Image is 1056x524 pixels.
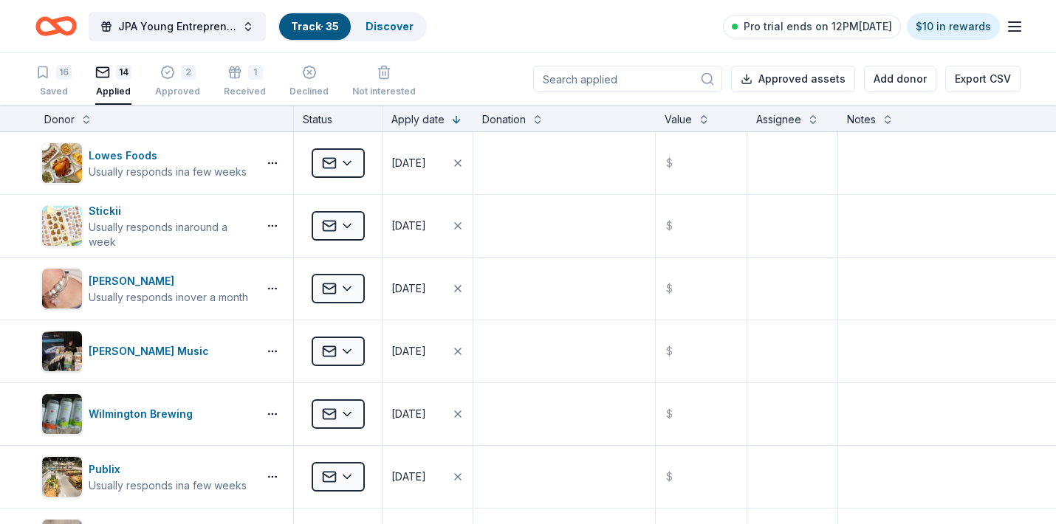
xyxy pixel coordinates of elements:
[289,59,329,105] button: Declined
[155,59,200,105] button: 2Approved
[756,111,801,128] div: Assignee
[289,86,329,97] div: Declined
[391,468,426,486] div: [DATE]
[42,143,82,183] img: Image for Lowes Foods
[665,111,692,128] div: Value
[723,15,901,38] a: Pro trial ends on 12PM[DATE]
[89,12,266,41] button: JPA Young Entrepreneur’s Christmas Market
[391,405,426,423] div: [DATE]
[352,86,416,97] div: Not interested
[41,331,252,372] button: Image for Alfred Music[PERSON_NAME] Music
[383,195,473,257] button: [DATE]
[383,132,473,194] button: [DATE]
[383,383,473,445] button: [DATE]
[482,111,526,128] div: Donation
[35,59,72,105] button: 16Saved
[294,105,383,131] div: Status
[42,457,82,497] img: Image for Publix
[89,290,248,305] div: Usually responds in over a month
[41,393,252,435] button: Image for Wilmington BrewingWilmington Brewing
[391,154,426,172] div: [DATE]
[89,461,247,478] div: Publix
[383,446,473,508] button: [DATE]
[731,66,855,92] button: Approved assets
[35,86,72,97] div: Saved
[42,206,82,246] img: Image for Stickii
[907,13,1000,40] a: $10 in rewards
[291,20,339,32] a: Track· 35
[41,142,252,184] button: Image for Lowes FoodsLowes FoodsUsually responds ina few weeks
[89,220,252,249] div: Usually responds in around a week
[44,111,75,128] div: Donor
[945,66,1021,92] button: Export CSV
[366,20,414,32] a: Discover
[116,65,131,80] div: 14
[89,147,247,165] div: Lowes Foods
[89,342,215,360] div: [PERSON_NAME] Music
[42,269,82,308] img: Image for Lizzy James
[118,18,236,35] span: JPA Young Entrepreneur’s Christmas Market
[42,331,82,371] img: Image for Alfred Music
[383,320,473,382] button: [DATE]
[352,59,416,105] button: Not interested
[155,86,200,97] div: Approved
[181,65,196,80] div: 2
[41,268,252,309] button: Image for Lizzy James[PERSON_NAME]Usually responds inover a month
[391,342,426,360] div: [DATE]
[278,12,427,41] button: Track· 35Discover
[35,9,77,44] a: Home
[224,86,266,97] div: Received
[89,202,252,220] div: Stickii
[383,258,473,320] button: [DATE]
[41,202,252,249] button: Image for StickiiStickiiUsually responds inaround a week
[89,405,199,423] div: Wilmington Brewing
[95,59,131,105] button: 14Applied
[89,478,247,493] div: Usually responds in a few weeks
[391,217,426,235] div: [DATE]
[864,66,936,92] button: Add donor
[391,280,426,297] div: [DATE]
[224,59,266,105] button: 1Received
[248,65,263,80] div: 1
[89,165,247,179] div: Usually responds in a few weeks
[95,86,131,97] div: Applied
[41,456,252,497] button: Image for PublixPublixUsually responds ina few weeks
[42,394,82,434] img: Image for Wilmington Brewing
[744,18,892,35] span: Pro trial ends on 12PM[DATE]
[56,65,72,80] div: 16
[533,66,722,92] input: Search applied
[391,111,445,128] div: Apply date
[89,272,248,290] div: [PERSON_NAME]
[847,111,876,128] div: Notes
